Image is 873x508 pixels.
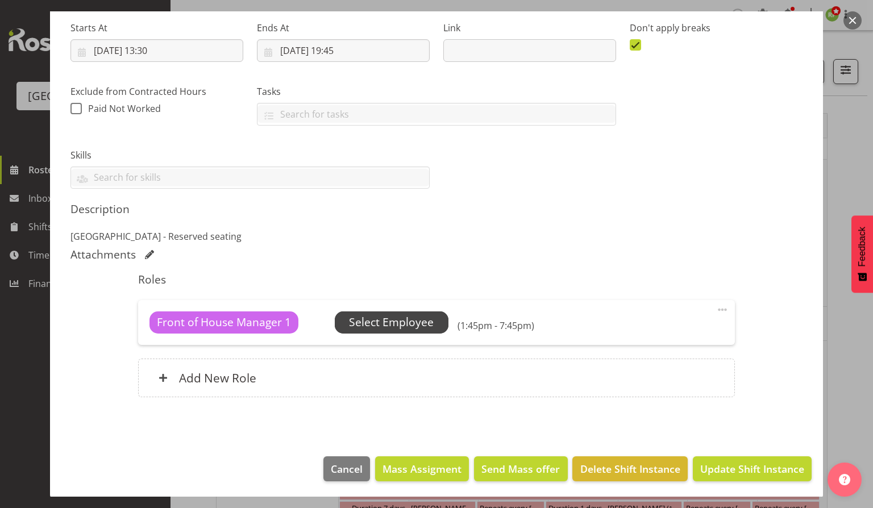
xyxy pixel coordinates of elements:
[179,370,256,385] h6: Add New Role
[857,227,867,267] span: Feedback
[839,474,850,485] img: help-xxl-2.png
[481,461,560,476] span: Send Mass offer
[88,102,161,115] span: Paid Not Worked
[349,314,434,331] span: Select Employee
[580,461,680,476] span: Delete Shift Instance
[70,39,243,62] input: Click to select...
[331,461,363,476] span: Cancel
[375,456,469,481] button: Mass Assigment
[693,456,812,481] button: Update Shift Instance
[257,85,616,98] label: Tasks
[70,85,243,98] label: Exclude from Contracted Hours
[70,230,803,243] p: [GEOGRAPHIC_DATA] - Reserved seating
[257,21,430,35] label: Ends At
[851,215,873,293] button: Feedback - Show survey
[70,21,243,35] label: Starts At
[474,456,567,481] button: Send Mass offer
[323,456,370,481] button: Cancel
[443,21,616,35] label: Link
[157,314,291,331] span: Front of House Manager 1
[458,320,534,331] h6: (1:45pm - 7:45pm)
[70,248,136,261] h5: Attachments
[70,202,803,216] h5: Description
[257,105,616,123] input: Search for tasks
[572,456,687,481] button: Delete Shift Instance
[257,39,430,62] input: Click to select...
[700,461,804,476] span: Update Shift Instance
[630,21,803,35] label: Don't apply breaks
[71,169,429,186] input: Search for skills
[383,461,462,476] span: Mass Assigment
[70,148,430,162] label: Skills
[138,273,734,286] h5: Roles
